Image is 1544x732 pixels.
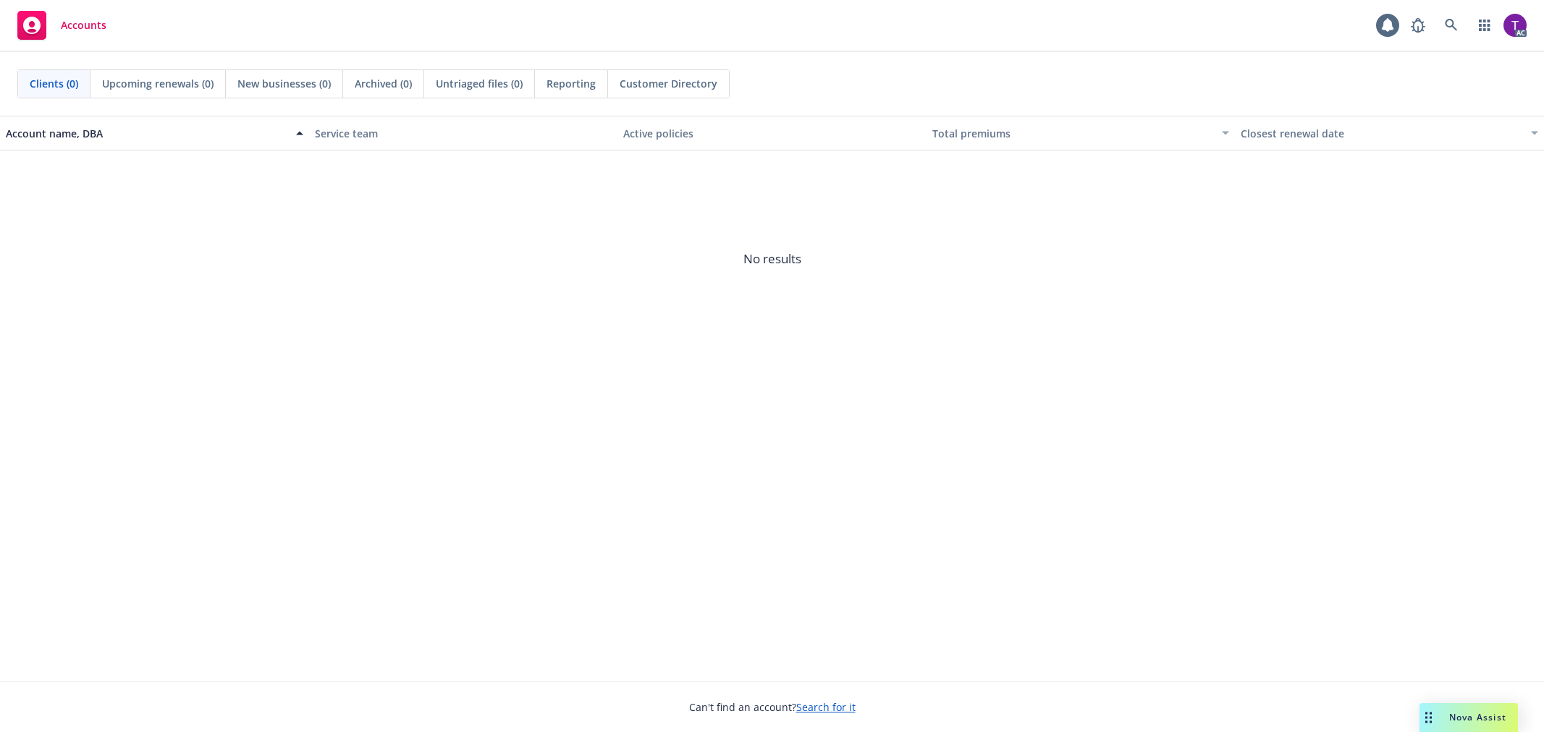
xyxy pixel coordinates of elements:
[617,116,927,150] button: Active policies
[61,20,106,31] span: Accounts
[932,126,1214,141] div: Total premiums
[927,116,1236,150] button: Total premiums
[315,126,612,141] div: Service team
[355,76,412,91] span: Archived (0)
[623,126,921,141] div: Active policies
[1235,116,1544,150] button: Closest renewal date
[620,76,717,91] span: Customer Directory
[309,116,618,150] button: Service team
[6,126,287,141] div: Account name, DBA
[1419,703,1438,732] div: Drag to move
[1470,11,1499,40] a: Switch app
[1437,11,1466,40] a: Search
[436,76,523,91] span: Untriaged files (0)
[1419,703,1518,732] button: Nova Assist
[1449,711,1506,723] span: Nova Assist
[1404,11,1433,40] a: Report a Bug
[547,76,596,91] span: Reporting
[796,700,856,714] a: Search for it
[1503,14,1527,37] img: photo
[689,699,856,715] span: Can't find an account?
[102,76,214,91] span: Upcoming renewals (0)
[1241,126,1522,141] div: Closest renewal date
[12,5,112,46] a: Accounts
[237,76,331,91] span: New businesses (0)
[30,76,78,91] span: Clients (0)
